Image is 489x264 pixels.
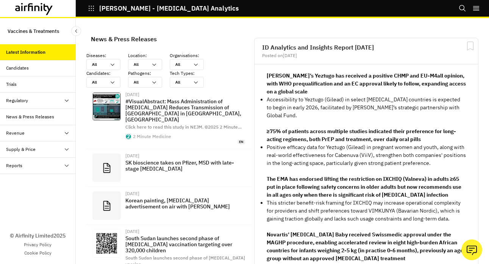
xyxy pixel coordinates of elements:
[128,70,170,77] p: Pathogens :
[86,88,251,149] a: [DATE]#VisualAbstract: Mass Administration of [MEDICAL_DATA] Reduces Transmission of [GEOGRAPHIC_...
[170,52,211,59] p: Organisations :
[6,97,28,104] div: Regulatory
[88,2,239,15] button: [PERSON_NAME] - [MEDICAL_DATA] Analytics
[93,93,120,120] img: 2MM_07.27.25_Astrid_1_Malaria.jpg
[267,128,456,143] strong: ≥75% of patients across multiple studies indicated their preference for long-acting regimens, bot...
[6,130,25,137] div: Revenue
[267,175,461,198] strong: The EMA has endorsed lifting the restriction on IXCHIQ (Valneva) in adults ≥65 put in place follo...
[99,5,239,12] p: [PERSON_NAME] - [MEDICAL_DATA] Analytics
[24,250,52,256] a: Cookie Policy
[6,162,22,169] div: Reports
[6,81,17,88] div: Trials
[126,134,131,139] img: cropped-Favicon-Logo-big-e1434924846398-300x300.png
[267,231,463,262] strong: Novartis’ [MEDICAL_DATA] Baby received Swissmedic approval under the MAGHP procedure, enabling ac...
[237,140,245,144] span: en
[125,229,245,234] div: [DATE]
[466,41,475,51] svg: Bookmark Report
[86,70,128,77] p: Candidates :
[267,96,466,120] p: Accessibility to Yeztugo (Gilead) in select [MEDICAL_DATA] countries is expected to begin in earl...
[86,149,251,187] a: [DATE]SK bioscience takes on Pfizer, MSD with late-stage [MEDICAL_DATA]
[125,197,245,210] p: Korean painting, [MEDICAL_DATA] advertisement on air with [PERSON_NAME]
[125,98,245,123] p: #VisualAbstract: Mass Administration of [MEDICAL_DATA] Reduces Transmission of [GEOGRAPHIC_DATA] ...
[6,49,45,56] div: Latest Information
[125,160,245,172] p: SK bioscience takes on Pfizer, MSD with late-stage [MEDICAL_DATA]
[10,232,66,240] p: © Airfinity Limited 2025
[24,241,52,248] a: Privacy Policy
[267,72,466,95] strong: [PERSON_NAME]’s Yeztugo has received a positive CHMP and EU-M4all opinion, with WHO prequalificat...
[133,134,171,139] div: 2 Minute Medicine
[459,2,466,15] button: Search
[91,33,157,45] div: News & Press Releases
[267,199,466,223] p: This stricter benefit-risk framing for IXCHIQ may increase operational complexity for providers a...
[6,113,54,120] div: News & Press Releases
[461,239,482,260] button: Ask our analysts
[262,53,470,58] div: Posted on [DATE]
[71,26,81,36] button: Close Sidebar
[267,143,466,167] p: Positive efficacy data for Yeztugo (Gilead) in pregnant women and youth, along with real-world ef...
[93,230,120,257] img: zxcode_202508122af0b77c9c4b4b9e8cc030e1e466454d.jpg
[125,154,245,158] div: [DATE]
[86,187,251,225] a: [DATE]Korean painting, [MEDICAL_DATA] advertisement on air with [PERSON_NAME]
[6,65,29,71] div: Candidates
[125,191,245,196] div: [DATE]
[125,92,245,97] div: [DATE]
[125,124,242,130] span: Click here to read this study in NEJM. ©2025 2 Minute …
[128,52,170,59] p: Location :
[6,146,36,153] div: Supply & Price
[8,24,59,38] p: Vaccines & Treatments
[170,70,211,77] p: Tech Types :
[262,44,470,50] h2: ID Analytics and Insights Report [DATE]
[86,52,128,59] p: Diseases :
[125,235,245,253] p: South Sudan launches second phase of [MEDICAL_DATA] vaccination targeting over 320,000 children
